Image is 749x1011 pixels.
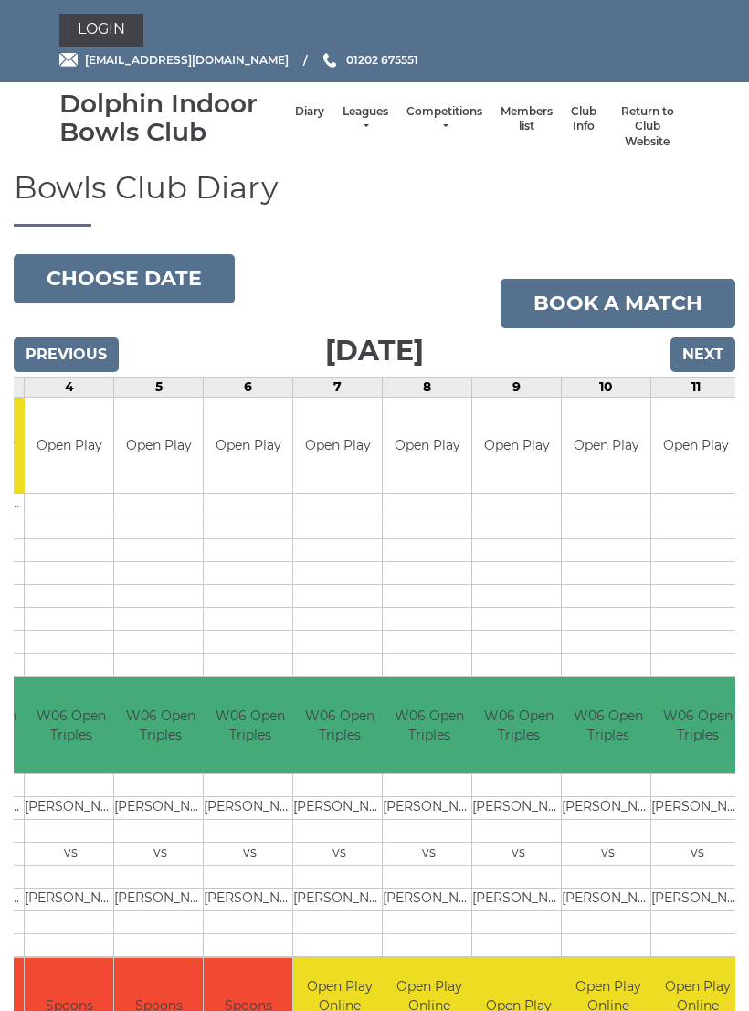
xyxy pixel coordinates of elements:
[562,796,654,819] td: [PERSON_NAME]
[383,796,475,819] td: [PERSON_NAME]
[204,842,296,865] td: vs
[383,677,475,773] td: W06 Open Triples
[59,53,78,67] img: Email
[472,888,564,910] td: [PERSON_NAME]
[472,377,562,397] td: 9
[204,888,296,910] td: [PERSON_NAME]
[204,796,296,819] td: [PERSON_NAME]
[323,53,336,68] img: Phone us
[406,104,482,134] a: Competitions
[321,51,418,69] a: Phone us 01202 675551
[651,842,744,865] td: vs
[651,377,741,397] td: 11
[383,888,475,910] td: [PERSON_NAME]
[59,51,289,69] a: Email [EMAIL_ADDRESS][DOMAIN_NAME]
[346,53,418,67] span: 01202 675551
[651,677,744,773] td: W06 Open Triples
[293,398,382,494] td: Open Play
[25,398,113,494] td: Open Play
[14,337,119,372] input: Previous
[562,677,654,773] td: W06 Open Triples
[472,398,561,494] td: Open Play
[59,14,143,47] a: Login
[383,398,471,494] td: Open Play
[25,796,117,819] td: [PERSON_NAME]
[25,888,117,910] td: [PERSON_NAME]
[25,842,117,865] td: vs
[615,104,680,150] a: Return to Club Website
[204,677,296,773] td: W06 Open Triples
[651,888,744,910] td: [PERSON_NAME]
[114,842,206,865] td: vs
[293,677,385,773] td: W06 Open Triples
[651,398,740,494] td: Open Play
[14,171,735,226] h1: Bowls Club Diary
[562,377,651,397] td: 10
[383,842,475,865] td: vs
[501,279,735,328] a: Book a match
[204,377,293,397] td: 6
[562,888,654,910] td: [PERSON_NAME]
[472,677,564,773] td: W06 Open Triples
[204,398,292,494] td: Open Play
[59,90,286,146] div: Dolphin Indoor Bowls Club
[293,888,385,910] td: [PERSON_NAME]
[293,842,385,865] td: vs
[571,104,596,134] a: Club Info
[25,677,117,773] td: W06 Open Triples
[114,677,206,773] td: W06 Open Triples
[25,377,114,397] td: 4
[562,842,654,865] td: vs
[295,104,324,120] a: Diary
[293,377,383,397] td: 7
[114,398,203,494] td: Open Play
[293,796,385,819] td: [PERSON_NAME]
[114,377,204,397] td: 5
[472,796,564,819] td: [PERSON_NAME]
[670,337,735,372] input: Next
[501,104,553,134] a: Members list
[651,796,744,819] td: [PERSON_NAME]
[472,842,564,865] td: vs
[14,254,235,303] button: Choose date
[383,377,472,397] td: 8
[114,888,206,910] td: [PERSON_NAME]
[343,104,388,134] a: Leagues
[114,796,206,819] td: [PERSON_NAME]
[85,53,289,67] span: [EMAIL_ADDRESS][DOMAIN_NAME]
[562,398,650,494] td: Open Play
